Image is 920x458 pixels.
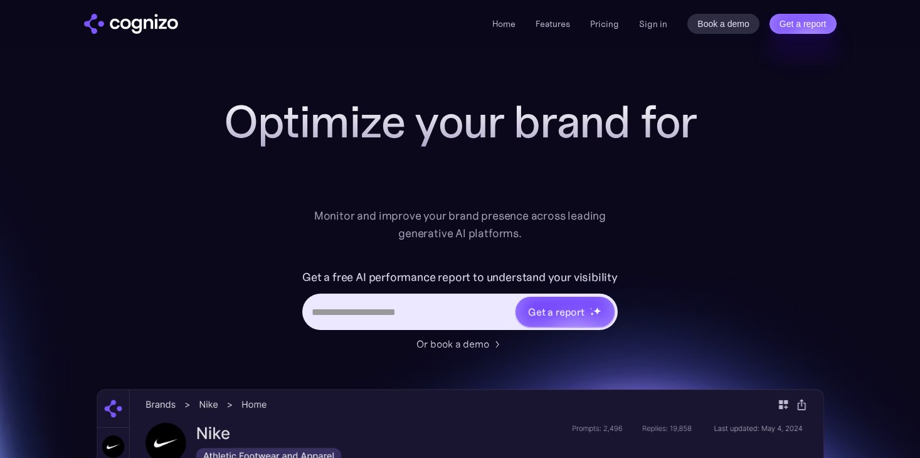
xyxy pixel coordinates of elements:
[416,336,504,351] a: Or book a demo
[536,18,570,29] a: Features
[306,207,615,242] div: Monitor and improve your brand presence across leading generative AI platforms.
[84,14,178,34] img: cognizo logo
[416,336,489,351] div: Or book a demo
[590,18,619,29] a: Pricing
[639,16,667,31] a: Sign in
[209,97,711,147] h1: Optimize your brand for
[302,267,618,330] form: Hero URL Input Form
[84,14,178,34] a: home
[687,14,759,34] a: Book a demo
[590,312,595,316] img: star
[492,18,516,29] a: Home
[769,14,837,34] a: Get a report
[514,296,616,328] a: Get a reportstarstarstar
[302,267,618,287] label: Get a free AI performance report to understand your visibility
[590,307,592,309] img: star
[528,304,584,319] div: Get a report
[593,307,601,315] img: star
